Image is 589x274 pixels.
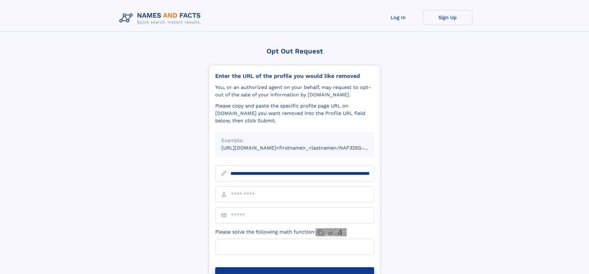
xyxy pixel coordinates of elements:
[221,137,368,144] div: Example:
[117,10,206,27] img: Logo Names and Facts
[215,73,374,79] div: Enter the URL of the profile you would like removed
[423,10,472,25] a: Sign Up
[215,84,374,99] div: You, or an authorized agent on your behalf, may request to opt-out of the sale of your informatio...
[209,47,381,55] div: Opt Out Request
[215,102,374,124] div: Please copy and paste the specific profile page URL on [DOMAIN_NAME] you want removed into the Pr...
[215,228,347,236] label: Please solve the following math function:
[373,10,423,25] a: Log In
[221,145,386,151] small: [URL][DOMAIN_NAME]<firstname>_<lastname>/NAF325G-xxxxxxxx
